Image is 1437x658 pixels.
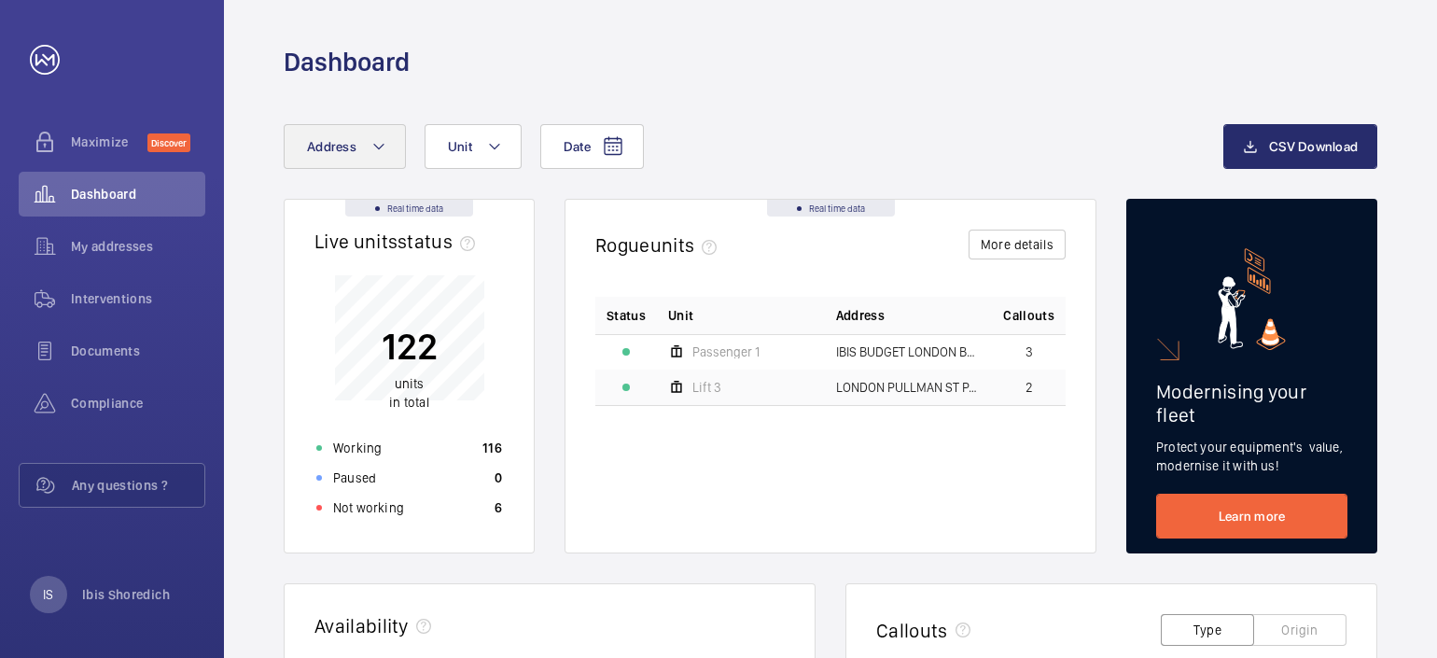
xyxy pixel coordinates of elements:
p: Protect your equipment's value, modernise it with us! [1156,438,1347,475]
h2: Live units [314,230,482,253]
p: Paused [333,469,376,487]
span: units [395,376,425,391]
button: CSV Download [1223,124,1377,169]
span: Maximize [71,133,147,151]
h2: Rogue [595,233,724,257]
button: Date [540,124,644,169]
span: Discover [147,133,190,152]
span: Dashboard [71,185,205,203]
button: Address [284,124,406,169]
p: Status [607,306,646,325]
span: CSV Download [1269,139,1358,154]
h2: Availability [314,614,409,637]
span: Unit [668,306,693,325]
button: More details [969,230,1066,259]
p: Not working [333,498,404,517]
img: marketing-card.svg [1218,248,1286,350]
span: IBIS BUDGET LONDON BARKING - H3188, IBIS BUDGET LONDON BARKING [836,345,982,358]
span: 2 [1025,381,1033,394]
p: in total [382,374,438,412]
h2: Callouts [876,619,948,642]
button: Unit [425,124,522,169]
span: 3 [1025,345,1033,358]
h1: Dashboard [284,45,410,79]
span: Address [836,306,885,325]
span: Date [564,139,591,154]
span: Callouts [1003,306,1054,325]
div: Real time data [767,200,895,217]
span: Passenger 1 [692,345,760,358]
h2: Modernising your fleet [1156,380,1347,427]
span: Address [307,139,356,154]
p: 6 [495,498,502,517]
span: LONDON PULLMAN ST PANCRAS - H5309, [GEOGRAPHIC_DATA], [STREET_ADDRESS] [836,381,982,394]
button: Type [1161,614,1254,646]
span: Unit [448,139,472,154]
div: Real time data [345,200,473,217]
p: Ibis Shoredich [82,585,170,604]
span: Compliance [71,394,205,413]
span: Documents [71,342,205,360]
span: Lift 3 [692,381,721,394]
button: Origin [1253,614,1346,646]
span: units [650,233,725,257]
p: Working [333,439,382,457]
a: Learn more [1156,494,1347,539]
span: My addresses [71,237,205,256]
p: 0 [495,469,502,487]
p: 116 [482,439,502,457]
p: IS [43,585,53,604]
span: Any questions ? [72,476,204,495]
p: 122 [382,323,438,370]
span: Interventions [71,289,205,308]
span: status [398,230,482,253]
